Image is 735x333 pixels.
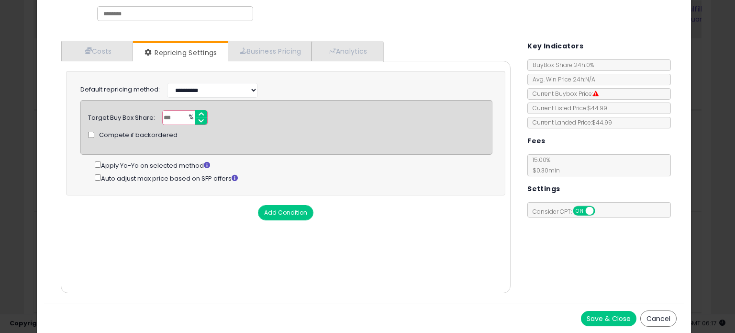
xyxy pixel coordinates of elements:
div: Auto adjust max price based on SFP offers [95,172,492,184]
span: BuyBox Share 24h: 0% [528,61,594,69]
span: 15.00 % [528,156,560,174]
span: $0.30 min [528,166,560,174]
div: Target Buy Box Share: [88,110,155,123]
a: Analytics [312,41,382,61]
button: Add Condition [258,205,313,220]
a: Repricing Settings [133,43,227,62]
h5: Settings [527,183,560,195]
div: Apply Yo-Yo on selected method [95,160,492,171]
span: OFF [594,207,609,215]
span: Avg. Win Price 24h: N/A [528,75,595,83]
a: Costs [61,41,133,61]
span: Current Listed Price: $44.99 [528,104,607,112]
button: Cancel [640,310,677,327]
span: Current Buybox Price: [528,90,599,98]
span: ON [574,207,586,215]
label: Default repricing method: [80,85,160,94]
span: Compete if backordered [99,131,178,140]
h5: Fees [527,135,546,147]
span: Consider CPT: [528,207,608,216]
a: Business Pricing [228,41,312,61]
button: Save & Close [581,311,636,326]
h5: Key Indicators [527,40,583,52]
span: % [183,111,198,125]
i: Suppressed Buy Box [593,91,599,97]
span: Current Landed Price: $44.99 [528,118,612,126]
